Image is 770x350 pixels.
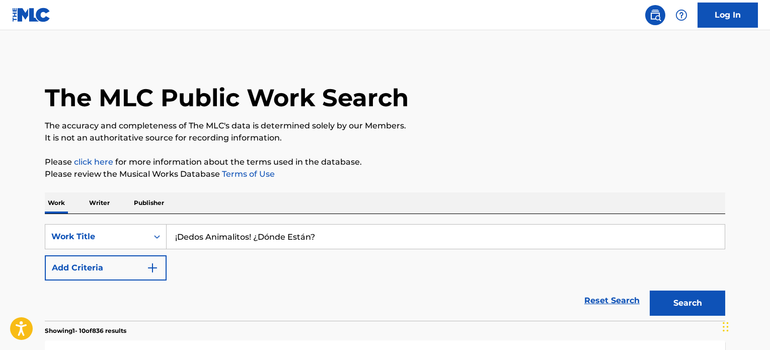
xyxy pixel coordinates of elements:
[220,169,275,179] a: Terms of Use
[649,9,661,21] img: search
[12,8,51,22] img: MLC Logo
[146,262,159,274] img: 9d2ae6d4665cec9f34b9.svg
[51,231,142,243] div: Work Title
[723,312,729,342] div: Drag
[698,3,758,28] a: Log In
[645,5,665,25] a: Public Search
[45,192,68,214] p: Work
[45,168,725,180] p: Please review the Musical Works Database
[45,83,409,113] h1: The MLC Public Work Search
[45,120,725,132] p: The accuracy and completeness of The MLC's data is determined solely by our Members.
[45,132,725,144] p: It is not an authoritative source for recording information.
[74,157,113,167] a: click here
[720,302,770,350] iframe: Chat Widget
[45,255,167,281] button: Add Criteria
[671,5,691,25] div: Help
[675,9,687,21] img: help
[579,290,645,312] a: Reset Search
[45,224,725,321] form: Search Form
[45,326,126,335] p: Showing 1 - 10 of 836 results
[650,291,725,316] button: Search
[131,192,167,214] p: Publisher
[86,192,113,214] p: Writer
[45,156,725,168] p: Please for more information about the terms used in the database.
